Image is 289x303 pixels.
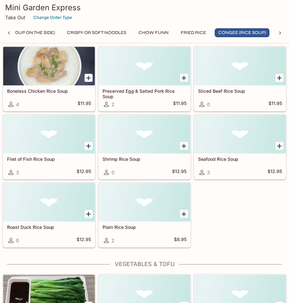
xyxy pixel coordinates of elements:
div: Roast Duck Rice Soup [3,183,95,221]
a: Shrimp Rice Soup0$12.95 [98,115,191,179]
a: Plain Rice Soup2$8.95 [98,183,191,247]
h5: Filet of Fish Rice Soup [7,156,91,162]
h5: $12.95 [77,169,91,176]
span: 0 [111,169,114,176]
a: Sliced Beef Rice Soup0$11.95 [194,47,286,111]
h5: Preserved Egg & Salted Pork Rice Soup [103,88,186,99]
span: 3 [207,169,210,176]
span: 0 [207,101,210,108]
h5: $11.95 [268,100,282,108]
h5: Seafood Rice Soup [198,156,282,162]
h5: $11.95 [78,100,91,108]
span: 0 [16,238,19,244]
button: Add Roast Duck Rice Soup [85,210,93,218]
h5: Boneless Chicken Rice Soup [7,88,91,94]
a: Preserved Egg & Salted Pork Rice Soup2$11.95 [98,47,191,111]
button: Add Shrimp Rice Soup [180,142,188,150]
h3: Mini Garden Express [5,3,284,13]
span: 3 [16,169,19,176]
span: 2 [111,101,114,108]
button: Fried Rice [177,28,210,37]
div: Preserved Egg & Salted Pork Rice Soup [99,47,190,85]
h4: Vegetables & Tofu [3,261,286,268]
button: Add Preserved Egg & Salted Pork Rice Soup [180,74,188,82]
h5: $11.95 [173,100,186,108]
button: Chow Funn [135,28,172,37]
span: 4 [16,101,19,108]
div: Plain Rice Soup [99,183,190,221]
h5: $12.95 [172,169,186,176]
button: Crispy or Soft Noodles [63,28,130,37]
button: Add Plain Rice Soup [180,210,188,218]
button: Change Order Type [30,13,75,22]
h5: Roast Duck Rice Soup [7,224,91,230]
div: Sliced Beef Rice Soup [194,47,286,85]
button: Add Sliced Beef Rice Soup [276,74,284,82]
a: Filet of Fish Rice Soup3$12.95 [3,115,95,179]
span: 2 [111,238,114,244]
button: Congee (Rice Soup) [215,28,269,37]
div: Seafood Rice Soup [194,115,286,153]
div: Boneless Chicken Rice Soup [3,47,95,85]
div: Shrimp Rice Soup [99,115,190,153]
div: Filet of Fish Rice Soup [3,115,95,153]
button: Add Seafood Rice Soup [276,142,284,150]
h5: Sliced Beef Rice Soup [198,88,282,94]
h5: $12.95 [77,237,91,244]
button: Add Filet of Fish Rice Soup [85,142,93,150]
h5: $8.95 [174,237,186,244]
h5: Plain Rice Soup [103,224,186,230]
button: Add Boneless Chicken Rice Soup [85,74,93,82]
h5: Shrimp Rice Soup [103,156,186,162]
a: Boneless Chicken Rice Soup4$11.95 [3,47,95,111]
p: Take Out [5,14,25,21]
h5: $12.95 [268,169,282,176]
a: Seafood Rice Soup3$12.95 [194,115,286,179]
a: Roast Duck Rice Soup0$12.95 [3,183,95,247]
